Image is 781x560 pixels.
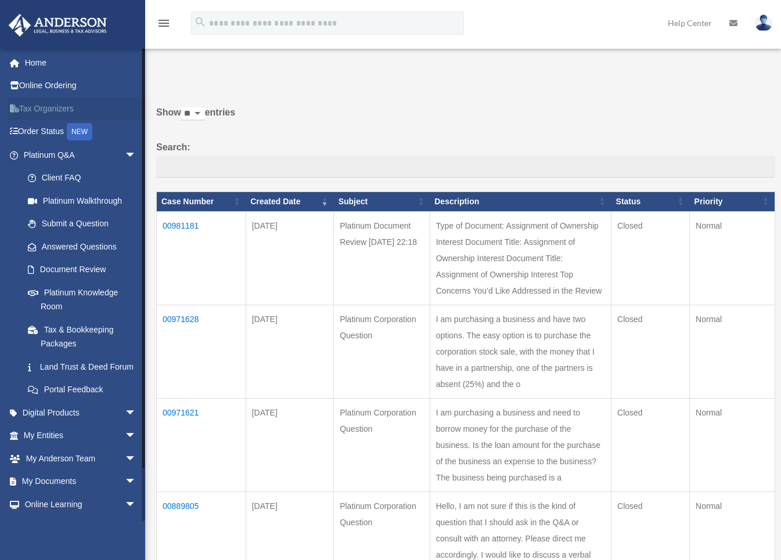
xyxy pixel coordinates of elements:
a: Digital Productsarrow_drop_down [8,401,154,424]
div: NEW [67,123,92,140]
a: Document Review [16,258,148,281]
a: Land Trust & Deed Forum [16,355,148,378]
td: [DATE] [246,211,333,305]
a: My Documentsarrow_drop_down [8,470,154,493]
th: Description: activate to sort column ascending [430,192,611,211]
td: Closed [611,398,690,492]
span: arrow_drop_down [125,447,148,471]
a: Home [8,51,154,74]
span: arrow_drop_down [125,424,148,448]
a: Tax & Bookkeeping Packages [16,318,148,355]
a: Online Ordering [8,74,154,97]
td: Closed [611,211,690,305]
select: Showentries [181,107,205,121]
th: Created Date: activate to sort column ascending [246,192,333,211]
a: Answered Questions [16,235,142,258]
img: Anderson Advisors Platinum Portal [5,14,110,37]
td: [DATE] [246,305,333,398]
td: Platinum Document Review [DATE] 22:18 [334,211,430,305]
span: arrow_drop_down [125,493,148,516]
a: My Entitiesarrow_drop_down [8,424,154,447]
td: Normal [690,211,775,305]
td: 00971621 [157,398,246,492]
span: arrow_drop_down [125,143,148,167]
a: menu [157,20,171,30]
td: I am purchasing a business and have two options. The easy option is to purchase the corporation s... [430,305,611,398]
span: arrow_drop_down [125,401,148,425]
a: Platinum Knowledge Room [16,281,148,318]
a: Submit a Question [16,212,148,236]
td: 00971628 [157,305,246,398]
th: Case Number: activate to sort column ascending [157,192,246,211]
i: menu [157,16,171,30]
span: arrow_drop_down [125,516,148,540]
a: Platinum Q&Aarrow_drop_down [8,143,148,167]
td: Type of Document: Assignment of Ownership Interest Document Title: Assignment of Ownership Intere... [430,211,611,305]
a: Portal Feedback [16,378,148,402]
td: Normal [690,398,775,492]
a: My Anderson Teamarrow_drop_down [8,447,154,470]
input: Search: [156,156,775,178]
label: Show entries [156,104,775,132]
td: I am purchasing a business and need to borrow money for the purchase of the business. Is the loan... [430,398,611,492]
a: Tax Organizers [8,97,154,120]
img: User Pic [755,15,772,31]
label: Search: [156,139,775,178]
a: Billingarrow_drop_down [8,516,154,539]
a: Client FAQ [16,167,148,190]
th: Priority: activate to sort column ascending [690,192,775,211]
a: Platinum Walkthrough [16,189,148,212]
i: search [194,16,207,28]
a: Online Learningarrow_drop_down [8,493,154,516]
td: Platinum Corporation Question [334,305,430,398]
span: arrow_drop_down [125,470,148,494]
td: Platinum Corporation Question [334,398,430,492]
td: Closed [611,305,690,398]
th: Status: activate to sort column ascending [611,192,690,211]
td: 00981181 [157,211,246,305]
a: Order StatusNEW [8,120,154,144]
td: [DATE] [246,398,333,492]
th: Subject: activate to sort column ascending [334,192,430,211]
td: Normal [690,305,775,398]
